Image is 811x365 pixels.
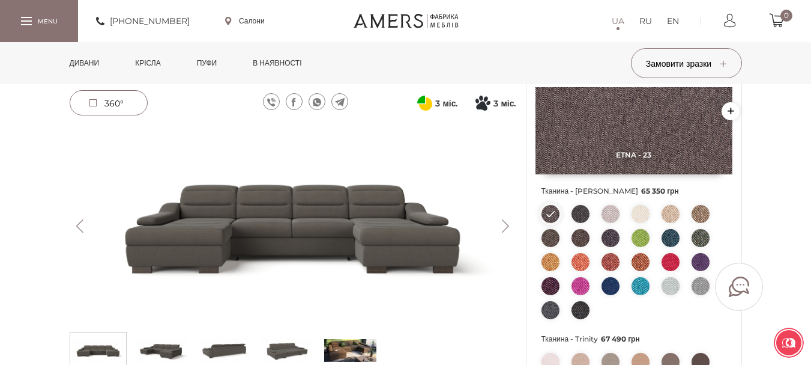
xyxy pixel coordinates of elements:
[126,42,169,84] a: Крісла
[601,334,640,343] span: 67 490 грн
[639,14,652,28] a: RU
[495,219,516,233] button: Next
[70,126,516,326] img: Модульний диван
[70,219,91,233] button: Previous
[646,58,726,69] span: Замовити зразки
[286,93,303,110] a: facebook
[104,98,124,109] span: 360°
[96,14,190,28] a: [PHONE_NUMBER]
[541,183,726,199] span: Тканина - [PERSON_NAME]
[417,96,432,111] svg: Оплата частинами від ПриватБанку
[475,96,490,111] svg: Покупка частинами від Монобанку
[435,96,457,111] span: 3 міс.
[493,96,516,111] span: 3 міс.
[641,186,679,195] span: 65 350 грн
[331,93,348,110] a: telegram
[309,93,325,110] a: whatsapp
[61,42,109,84] a: Дивани
[631,48,742,78] button: Замовити зразки
[612,14,624,28] a: UA
[188,42,226,84] a: Пуфи
[263,93,280,110] a: viber
[667,14,679,28] a: EN
[70,90,148,115] a: 360°
[541,331,726,347] span: Тканина - Trinity
[535,87,732,174] img: Etna - 23
[780,10,792,22] span: 0
[535,150,732,159] span: Etna - 23
[244,42,310,84] a: в наявності
[225,16,265,26] a: Салони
